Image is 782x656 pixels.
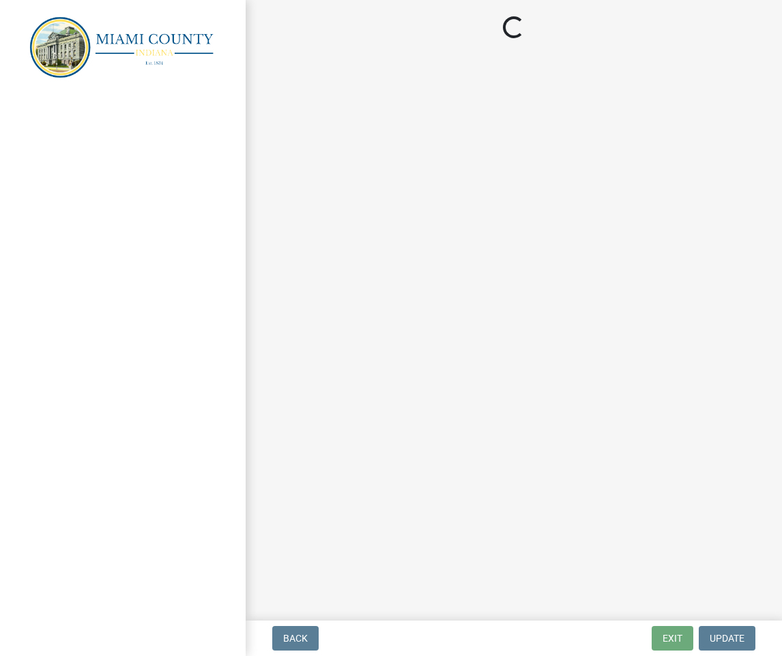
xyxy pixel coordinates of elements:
[283,633,308,644] span: Back
[652,626,693,651] button: Exit
[710,633,744,644] span: Update
[27,14,224,79] img: Miami County, Indiana
[272,626,319,651] button: Back
[699,626,755,651] button: Update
